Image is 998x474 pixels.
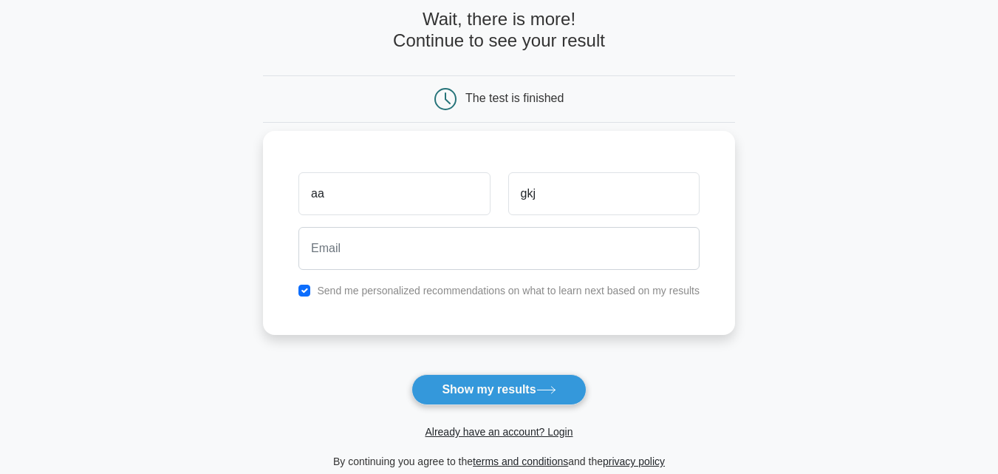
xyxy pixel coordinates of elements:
[508,172,700,215] input: Last name
[298,227,700,270] input: Email
[473,456,568,467] a: terms and conditions
[298,172,490,215] input: First name
[465,92,564,104] div: The test is finished
[425,426,573,438] a: Already have an account? Login
[411,374,586,405] button: Show my results
[317,285,700,297] label: Send me personalized recommendations on what to learn next based on my results
[254,453,744,470] div: By continuing you agree to the and the
[263,9,735,52] h4: Wait, there is more! Continue to see your result
[603,456,665,467] a: privacy policy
